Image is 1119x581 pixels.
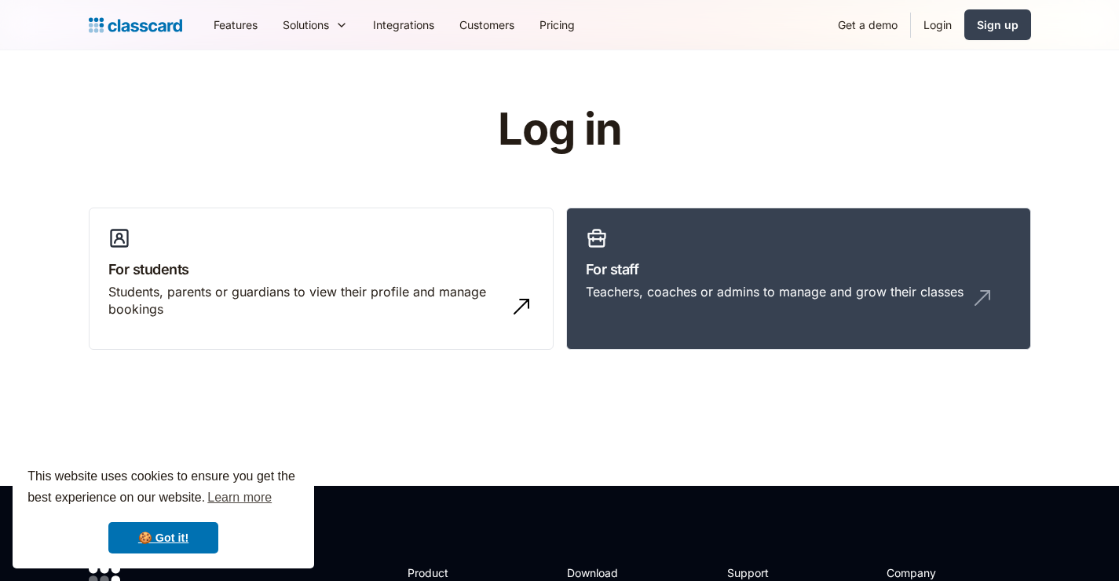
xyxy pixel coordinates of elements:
a: Sign up [964,9,1031,40]
a: Get a demo [825,7,910,42]
a: dismiss cookie message [108,522,218,553]
div: Solutions [283,17,329,33]
div: Sign up [977,17,1018,33]
h1: Log in [310,105,809,154]
h2: Download [567,564,631,581]
a: For studentsStudents, parents or guardians to view their profile and manage bookings [89,208,554,351]
h2: Support [727,564,791,581]
a: Pricing [527,7,587,42]
h2: Product [408,564,492,581]
a: Login [911,7,964,42]
a: Customers [447,7,527,42]
h3: For staff [586,259,1011,280]
span: This website uses cookies to ensure you get the best experience on our website. [27,467,299,509]
h3: For students [108,259,534,280]
div: cookieconsent [13,452,314,568]
a: Features [201,7,270,42]
h2: Company [887,564,991,581]
a: Logo [89,14,182,36]
a: For staffTeachers, coaches or admins to manage and grow their classes [566,208,1031,351]
div: Teachers, coaches or admins to manage and grow their classes [586,283,964,300]
div: Solutions [270,7,360,42]
a: learn more about cookies [205,486,274,509]
a: Integrations [360,7,447,42]
div: Students, parents or guardians to view their profile and manage bookings [108,283,503,318]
